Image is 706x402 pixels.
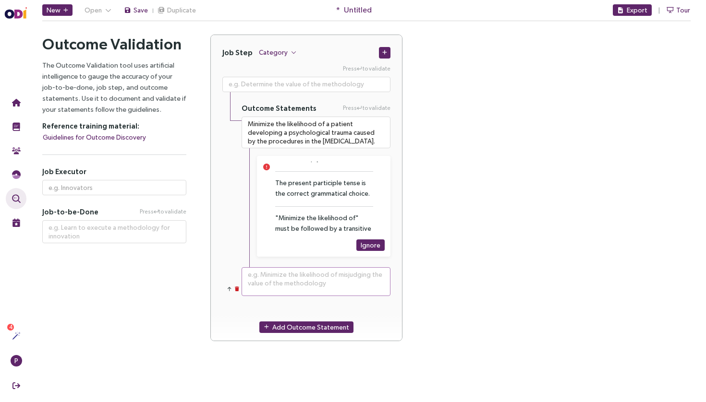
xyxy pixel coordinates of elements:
button: Actions [6,325,26,346]
span: Category [259,47,288,58]
button: Duplicate [157,4,196,16]
input: e.g. Innovators [42,180,186,195]
button: Guidelines for Outcome Discovery [42,131,146,143]
span: Untitled [344,4,372,16]
span: Press to validate [140,207,186,216]
button: Community [6,140,26,161]
span: Add Outcome Statement [272,322,349,332]
div: The present participle tense is the correct grammatical choice. [275,177,373,199]
button: Live Events [6,212,26,233]
div: "Minimize the likelihood of" must be followed by a transitive verb. [275,213,373,244]
span: Job-to-be-Done [42,207,98,216]
img: Community [12,146,21,155]
button: Outcome Validation [6,188,26,209]
button: Export [613,4,652,16]
textarea: Press Enter to validate [242,117,390,148]
button: Delete Outcome Statement [234,286,240,292]
h5: Job Executor [42,167,186,176]
button: Tour [666,4,691,16]
img: Actions [12,331,21,340]
p: The Outcome Validation tool uses artificial intelligence to gauge the accuracy of your job-to-be-... [42,59,186,115]
button: Add Outcome Statement [259,321,353,333]
img: Training [12,122,21,131]
h5: Outcome Statements [242,104,316,113]
span: Guidelines for Outcome Discovery [43,132,146,142]
span: Tour [676,5,690,15]
h4: Job Step [222,48,253,57]
textarea: Press Enter to validate [242,267,390,296]
button: Move Up [227,286,232,292]
button: Needs Framework [6,164,26,185]
textarea: Press Enter to validate [42,220,186,243]
span: 4 [9,324,12,331]
span: P [14,355,18,367]
button: Save [123,4,148,16]
button: New [42,4,73,16]
span: New [47,5,61,15]
span: Save [134,5,148,15]
img: Live Events [12,218,21,227]
button: Category [258,47,297,58]
img: Outcome Validation [12,194,21,203]
img: JTBD Needs Framework [12,170,21,179]
textarea: Press Enter to validate [222,77,390,92]
button: Ignore [356,239,385,251]
h2: Outcome Validation [42,35,186,54]
span: Export [627,5,647,15]
button: Training [6,116,26,137]
button: Sign Out [6,375,26,396]
span: Press to validate [343,104,390,113]
button: P [6,350,26,371]
sup: 4 [7,324,14,331]
strong: Reference training material: [42,122,139,130]
button: Open [80,4,116,16]
button: Home [6,92,26,113]
span: Ignore [361,240,380,250]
